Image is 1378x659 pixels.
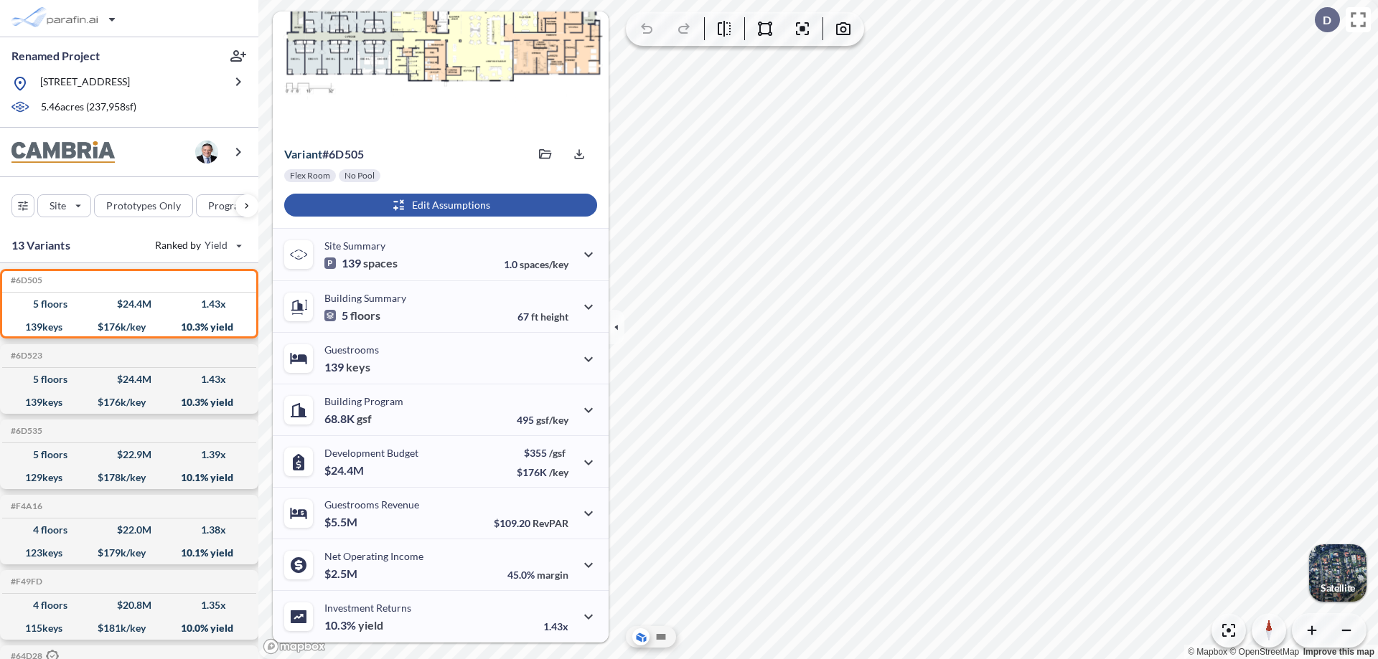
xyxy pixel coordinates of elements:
[494,517,568,529] p: $109.20
[324,550,423,562] p: Net Operating Income
[652,628,670,645] button: Site Plan
[11,48,100,64] p: Renamed Project
[324,602,411,614] p: Investment Returns
[549,447,566,459] span: /gsf
[205,238,228,252] span: Yield
[324,256,398,270] p: 139
[517,466,568,478] p: $176K
[324,343,379,356] p: Guestrooms
[1309,544,1367,602] button: Switcher ImageSatellite
[517,310,568,323] p: 67
[533,517,568,529] span: RevPAR
[1321,582,1355,594] p: Satellite
[40,75,130,93] p: [STREET_ADDRESS]
[144,234,251,257] button: Ranked by Yield
[284,147,364,161] p: # 6d505
[284,194,597,217] button: Edit Assumptions
[324,308,380,323] p: 5
[11,141,115,163] img: BrandImage
[41,100,136,115] p: 5.46 acres ( 237,958 sf)
[324,412,372,426] p: 68.8K
[324,395,403,407] p: Building Program
[540,310,568,323] span: height
[1323,14,1331,27] p: D
[106,199,181,213] p: Prototypes Only
[350,308,380,323] span: floors
[346,360,370,374] span: keys
[324,618,383,632] p: 10.3%
[8,351,42,361] h5: Click to copy the code
[1188,647,1227,657] a: Mapbox
[344,170,375,181] p: No Pool
[324,240,385,252] p: Site Summary
[37,194,91,217] button: Site
[504,258,568,270] p: 1.0
[549,466,568,478] span: /key
[195,141,218,163] img: user logo
[632,628,650,645] button: Aerial View
[8,275,42,285] h5: Click to copy the code
[324,292,406,304] p: Building Summary
[290,170,330,181] p: Flex Room
[517,414,568,426] p: 495
[543,620,568,632] p: 1.43x
[531,310,538,323] span: ft
[517,447,568,459] p: $355
[50,199,66,213] p: Site
[8,577,42,587] h5: Click to copy the code
[324,566,360,581] p: $2.5M
[196,194,273,217] button: Program
[324,515,360,529] p: $5.5M
[324,360,370,374] p: 139
[324,498,419,511] p: Guestrooms Revenue
[520,258,568,270] span: spaces/key
[208,199,248,213] p: Program
[94,194,193,217] button: Prototypes Only
[1229,647,1299,657] a: OpenStreetMap
[358,618,383,632] span: yield
[324,463,366,478] p: $24.4M
[1303,647,1374,657] a: Improve this map
[324,447,418,459] p: Development Budget
[537,569,568,581] span: margin
[284,147,322,161] span: Variant
[1309,544,1367,602] img: Switcher Image
[11,237,70,254] p: 13 Variants
[536,414,568,426] span: gsf/key
[263,638,326,655] a: Mapbox homepage
[363,256,398,270] span: spaces
[357,412,372,426] span: gsf
[8,501,42,511] h5: Click to copy the code
[8,426,42,436] h5: Click to copy the code
[507,569,568,581] p: 45.0%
